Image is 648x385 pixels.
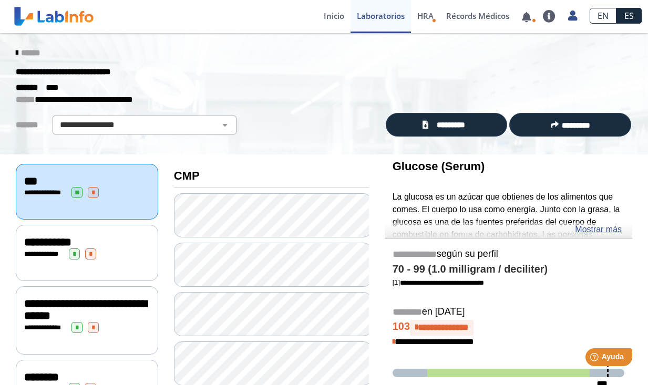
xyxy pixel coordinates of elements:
[575,223,622,236] a: Mostrar más
[393,278,484,286] a: [1]
[393,248,624,261] h5: según su perfil
[174,169,200,182] b: CMP
[393,160,485,173] b: Glucose (Serum)
[393,306,624,318] h5: en [DATE]
[417,11,434,21] span: HRA
[616,8,642,24] a: ES
[554,344,636,373] iframe: Help widget launcher
[393,191,624,304] p: La glucosa es un azúcar que obtienes de los alimentos que comes. El cuerpo lo usa como energía. J...
[590,8,616,24] a: EN
[393,263,624,276] h4: 70 - 99 (1.0 milligram / deciliter)
[393,320,624,336] h4: 103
